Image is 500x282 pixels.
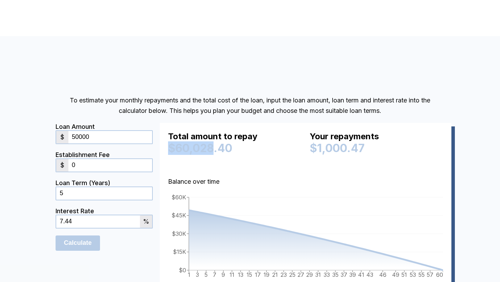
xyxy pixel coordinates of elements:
tspan: 11 [230,271,234,278]
tspan: 53 [410,271,416,278]
tspan: 43 [366,271,373,278]
p: Balance over time [168,176,443,187]
tspan: $60K [172,193,186,200]
tspan: 27 [298,271,304,278]
tspan: 25 [289,271,295,278]
tspan: 55 [418,271,425,278]
tspan: 21 [272,271,278,278]
input: 0 [68,131,152,143]
div: Loan Amount [56,123,153,130]
tspan: 51 [401,271,407,278]
tspan: 9 [222,271,225,278]
tspan: 49 [392,271,399,278]
p: To estimate your monthly repayments and the total cost of the loan, input the loan amount, loan t... [56,95,444,116]
tspan: $0 [179,266,186,273]
tspan: 5 [205,271,208,278]
tspan: 31 [315,271,321,278]
tspan: 19 [264,271,269,278]
div: $1,000.47 [310,141,443,155]
div: % [140,215,152,228]
div: Interest Rate [56,207,153,215]
div: $ [56,159,68,172]
tspan: 23 [281,271,287,278]
tspan: 39 [349,271,356,278]
tspan: 35 [332,271,339,278]
tspan: 15 [247,271,252,278]
input: 0 [68,159,152,172]
input: Calculate [56,235,100,251]
tspan: 7 [213,271,216,278]
tspan: 3 [196,271,199,278]
tspan: $30K [172,230,186,237]
input: 0 [56,215,140,228]
div: Your repayments [310,131,443,144]
div: Establishment Fee [56,151,153,158]
input: 0 [56,187,152,200]
tspan: 60 [436,271,443,278]
tspan: 33 [324,271,330,278]
tspan: 41 [358,271,364,278]
tspan: 29 [306,271,313,278]
tspan: $15K [173,248,186,255]
tspan: 37 [341,271,347,278]
tspan: 13 [238,271,243,278]
div: Total amount to repay [168,131,301,144]
tspan: 57 [427,271,433,278]
tspan: $45K [172,212,186,219]
tspan: 46 [379,271,386,278]
div: $60,028.40 [168,141,301,155]
tspan: 1 [188,271,190,278]
div: $ [56,131,68,143]
div: Loan Term (Years) [56,179,153,186]
tspan: 17 [255,271,261,278]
